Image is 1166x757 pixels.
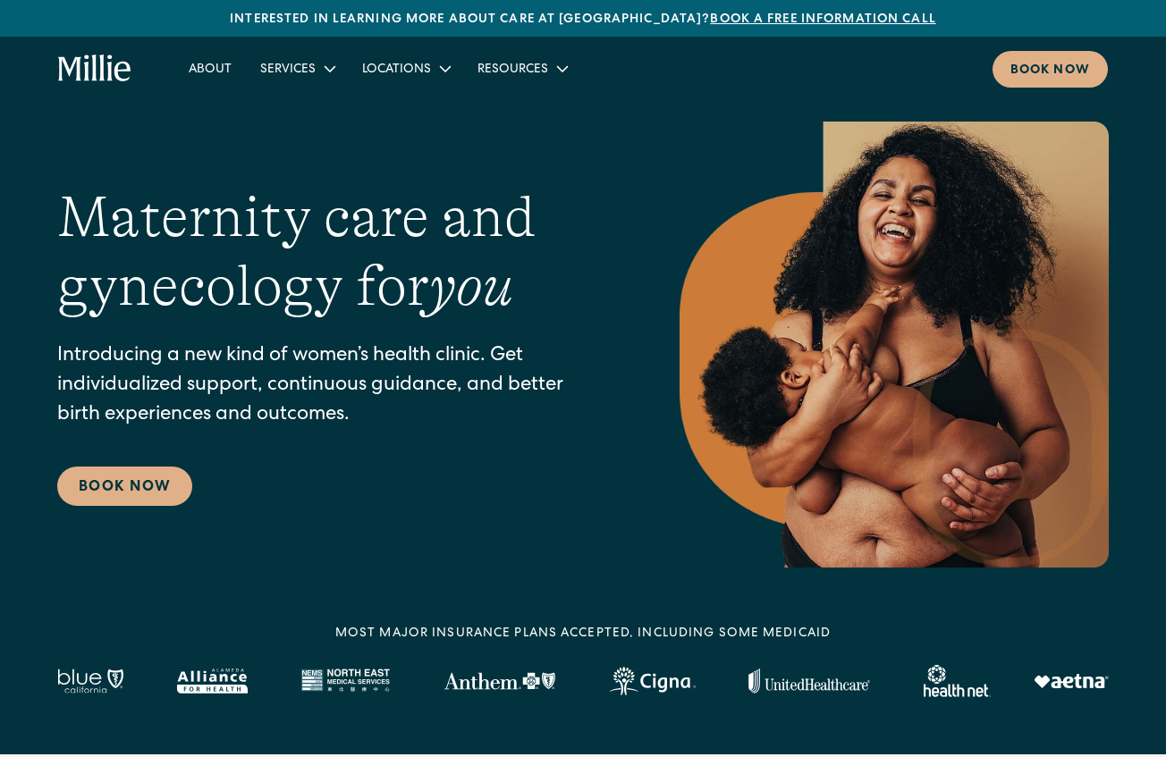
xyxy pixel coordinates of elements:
[748,669,870,694] img: United Healthcare logo
[1010,62,1090,80] div: Book now
[924,665,991,697] img: Healthnet logo
[58,55,131,83] a: home
[57,467,192,506] a: Book Now
[993,51,1108,88] a: Book now
[348,54,463,83] div: Locations
[300,669,390,694] img: North East Medical Services logo
[362,61,431,80] div: Locations
[429,254,513,318] em: you
[57,183,608,321] h1: Maternity care and gynecology for
[57,669,123,694] img: Blue California logo
[1034,674,1109,688] img: Aetna logo
[260,61,316,80] div: Services
[174,54,246,83] a: About
[710,13,935,26] a: Book a free information call
[477,61,548,80] div: Resources
[57,342,608,431] p: Introducing a new kind of women’s health clinic. Get individualized support, continuous guidance,...
[609,667,696,695] img: Cigna logo
[444,672,555,690] img: Anthem Logo
[335,625,831,643] div: MOST MAJOR INSURANCE PLANS ACCEPTED, INCLUDING some MEDICAID
[680,122,1109,568] img: Smiling mother with her baby in arms, celebrating body positivity and the nurturing bond of postp...
[246,54,348,83] div: Services
[177,669,248,694] img: Alameda Alliance logo
[463,54,580,83] div: Resources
